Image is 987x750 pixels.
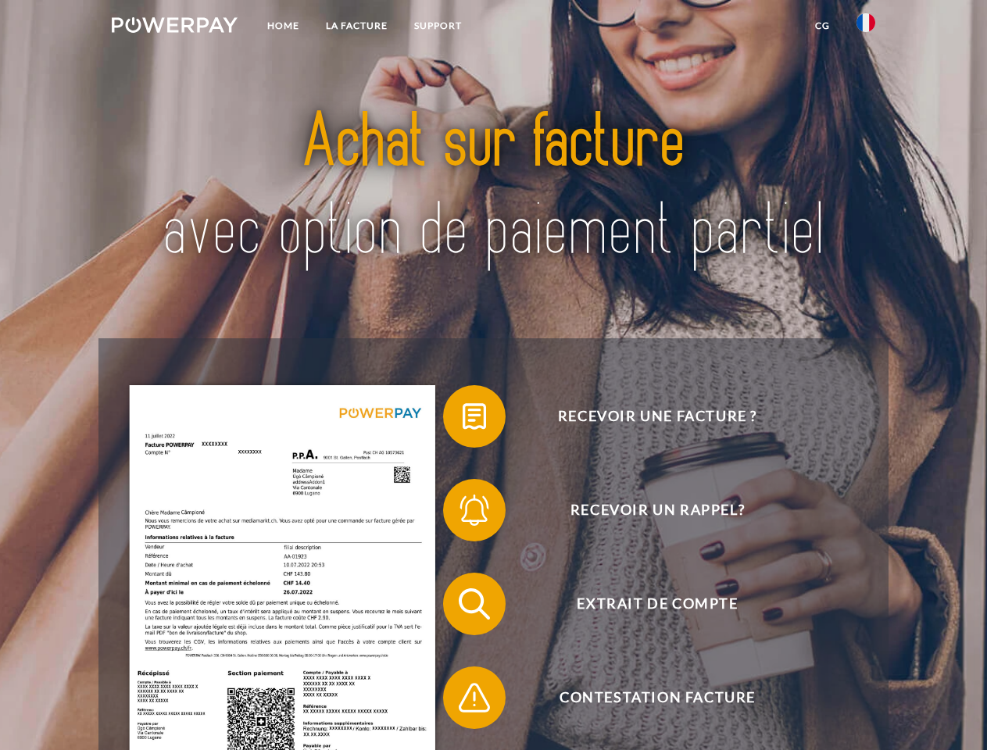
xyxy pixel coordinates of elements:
[149,75,838,299] img: title-powerpay_fr.svg
[254,12,313,40] a: Home
[443,666,849,729] button: Contestation Facture
[455,491,494,530] img: qb_bell.svg
[112,17,238,33] img: logo-powerpay-white.svg
[455,678,494,717] img: qb_warning.svg
[455,584,494,623] img: qb_search.svg
[466,385,849,448] span: Recevoir une facture ?
[856,13,875,32] img: fr
[802,12,843,40] a: CG
[455,397,494,436] img: qb_bill.svg
[466,479,849,541] span: Recevoir un rappel?
[443,573,849,635] button: Extrait de compte
[443,479,849,541] button: Recevoir un rappel?
[443,385,849,448] button: Recevoir une facture ?
[466,573,849,635] span: Extrait de compte
[401,12,475,40] a: Support
[466,666,849,729] span: Contestation Facture
[313,12,401,40] a: LA FACTURE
